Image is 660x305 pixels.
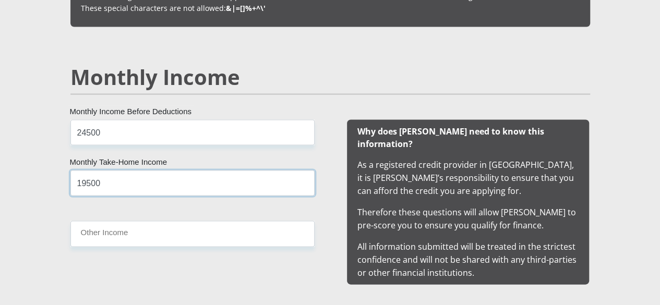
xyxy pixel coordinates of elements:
[70,64,590,89] h2: Monthly Income
[70,170,315,196] input: Monthly Take Home Income
[357,125,579,278] span: As a registered credit provider in [GEOGRAPHIC_DATA], it is [PERSON_NAME]’s responsibility to ens...
[226,3,266,13] b: &|=[]%+^\'
[70,119,315,145] input: Monthly Income Before Deductions
[357,125,544,149] b: Why does [PERSON_NAME] need to know this information?
[70,221,315,246] input: Other Income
